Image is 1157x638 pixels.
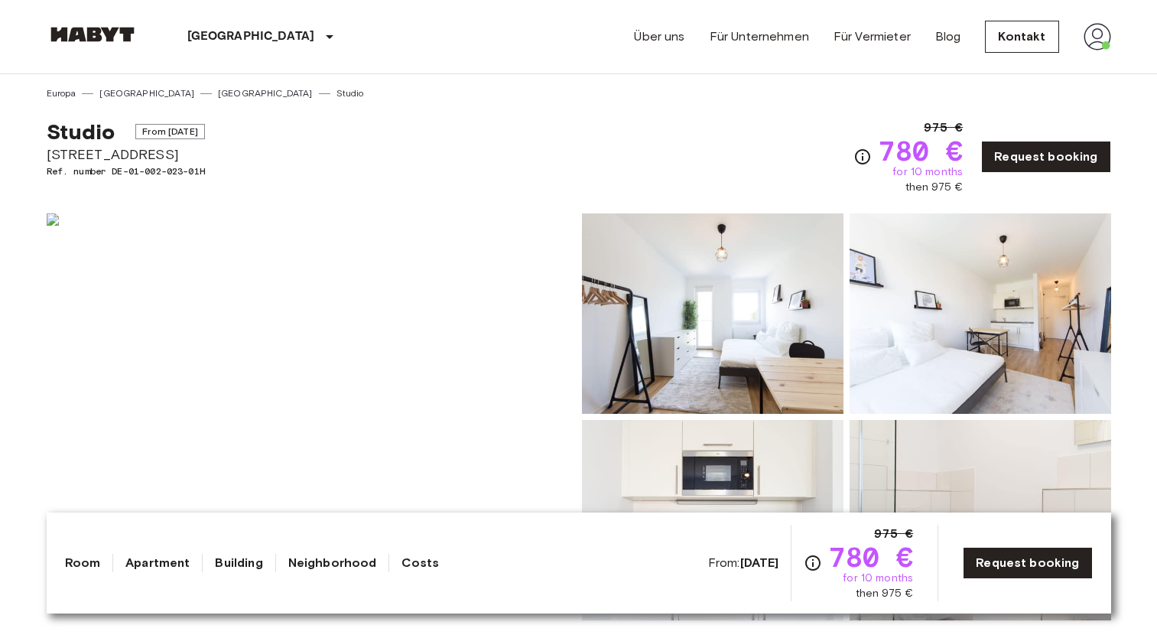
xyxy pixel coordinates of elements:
img: Picture of unit DE-01-002-023-01H [850,420,1111,620]
img: Picture of unit DE-01-002-023-01H [582,213,843,414]
a: Apartment [125,554,190,572]
a: [GEOGRAPHIC_DATA] [218,86,313,100]
img: Picture of unit DE-01-002-023-01H [850,213,1111,414]
img: Marketing picture of unit DE-01-002-023-01H [47,213,576,620]
span: for 10 months [892,164,963,180]
a: Request booking [981,141,1110,173]
p: [GEOGRAPHIC_DATA] [187,28,315,46]
a: Europa [47,86,76,100]
img: Picture of unit DE-01-002-023-01H [582,420,843,620]
span: Ref. number DE-01-002-023-01H [47,164,205,178]
a: Für Vermieter [834,28,911,46]
span: 975 € [874,525,913,543]
span: Studio [47,119,115,145]
a: Costs [401,554,439,572]
span: From [DATE] [135,124,205,139]
svg: Check cost overview for full price breakdown. Please note that discounts apply to new joiners onl... [853,148,872,166]
a: Kontakt [985,21,1058,53]
span: 780 € [878,137,963,164]
span: then 975 € [856,586,914,601]
a: Für Unternehmen [710,28,809,46]
a: [GEOGRAPHIC_DATA] [99,86,194,100]
svg: Check cost overview for full price breakdown. Please note that discounts apply to new joiners onl... [804,554,822,572]
a: Building [215,554,262,572]
span: for 10 months [843,571,913,586]
a: Blog [935,28,961,46]
span: 780 € [828,543,913,571]
img: Habyt [47,27,138,42]
a: Studio [336,86,364,100]
a: Request booking [963,547,1092,579]
span: [STREET_ADDRESS] [47,145,205,164]
span: then 975 € [905,180,964,195]
span: 975 € [924,119,963,137]
a: Über uns [634,28,684,46]
img: avatar [1084,23,1111,50]
b: [DATE] [740,555,779,570]
span: From: [708,555,779,571]
a: Neighborhood [288,554,377,572]
a: Room [65,554,101,572]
